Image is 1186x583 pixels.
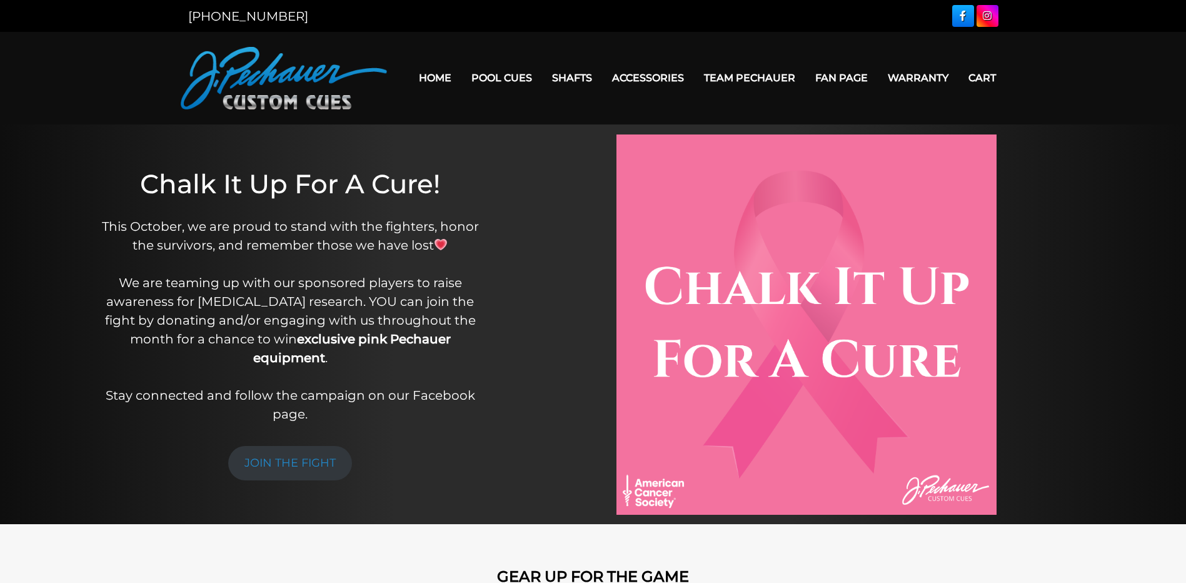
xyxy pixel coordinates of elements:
h1: Chalk It Up For A Cure! [95,168,485,200]
a: Home [409,62,461,94]
a: JOIN THE FIGHT [228,446,352,480]
a: Pool Cues [461,62,542,94]
a: Shafts [542,62,602,94]
a: Fan Page [805,62,878,94]
a: Team Pechauer [694,62,805,94]
a: Cart [958,62,1006,94]
a: Accessories [602,62,694,94]
p: This October, we are proud to stand with the fighters, honor the survivors, and remember those we... [95,217,485,423]
a: Warranty [878,62,958,94]
a: [PHONE_NUMBER] [188,9,308,24]
img: 💗 [435,238,447,251]
strong: exclusive pink Pechauer equipment [253,332,451,365]
img: Pechauer Custom Cues [181,47,387,109]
